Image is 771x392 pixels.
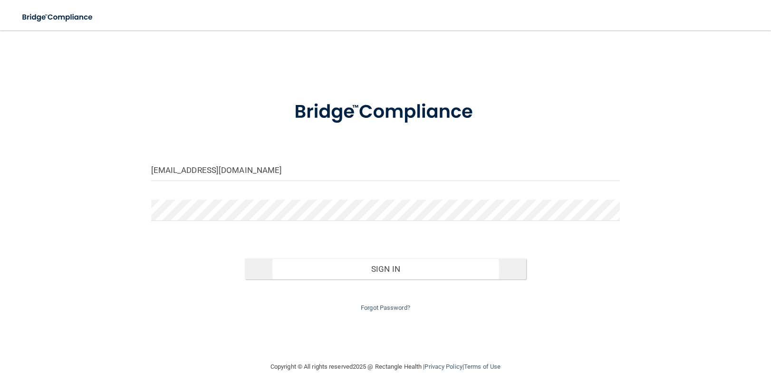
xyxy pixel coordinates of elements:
[464,363,501,370] a: Terms of Use
[212,352,559,382] div: Copyright © All rights reserved 2025 @ Rectangle Health | |
[151,160,620,181] input: Email
[361,304,410,311] a: Forgot Password?
[14,8,102,27] img: bridge_compliance_login_screen.278c3ca4.svg
[607,325,760,363] iframe: Drift Widget Chat Controller
[245,258,526,279] button: Sign In
[275,87,496,137] img: bridge_compliance_login_screen.278c3ca4.svg
[424,363,462,370] a: Privacy Policy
